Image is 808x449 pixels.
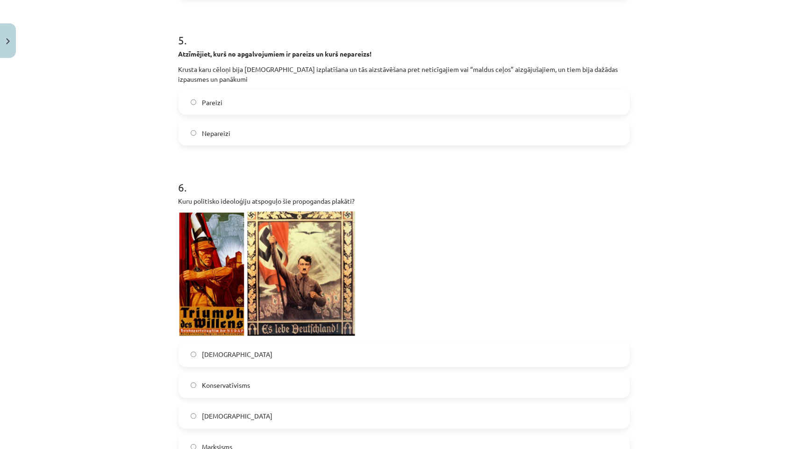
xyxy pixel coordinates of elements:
img: icon-close-lesson-0947bae3869378f0d4975bcd49f059093ad1ed9edebbc8119c70593378902aed.svg [6,38,10,44]
input: Nepareizi [191,130,197,136]
strong: Atzīmējiet, kurš no apgalvojumiem ir pareizs un kurš nepareizs! [179,50,372,58]
span: Konservatīvisms [202,381,250,391]
input: [DEMOGRAPHIC_DATA] [191,413,197,420]
p: Krusta karu cēloņi bija [DEMOGRAPHIC_DATA] izplatīšana un tās aizstāvēšana pret neticīgajiem vai ... [179,64,630,84]
span: Nepareizi [202,128,230,138]
h1: 6 . [179,164,630,193]
input: Konservatīvisms [191,383,197,389]
input: [DEMOGRAPHIC_DATA] [191,352,197,358]
span: Pareizi [202,98,222,107]
input: Pareizi [191,100,197,106]
span: [DEMOGRAPHIC_DATA] [202,350,272,360]
h1: 5 . [179,17,630,46]
span: [DEMOGRAPHIC_DATA] [202,412,272,421]
p: Kuru politisko ideoloģiju atspoguļo šie propogandas plakāti? [179,196,630,206]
